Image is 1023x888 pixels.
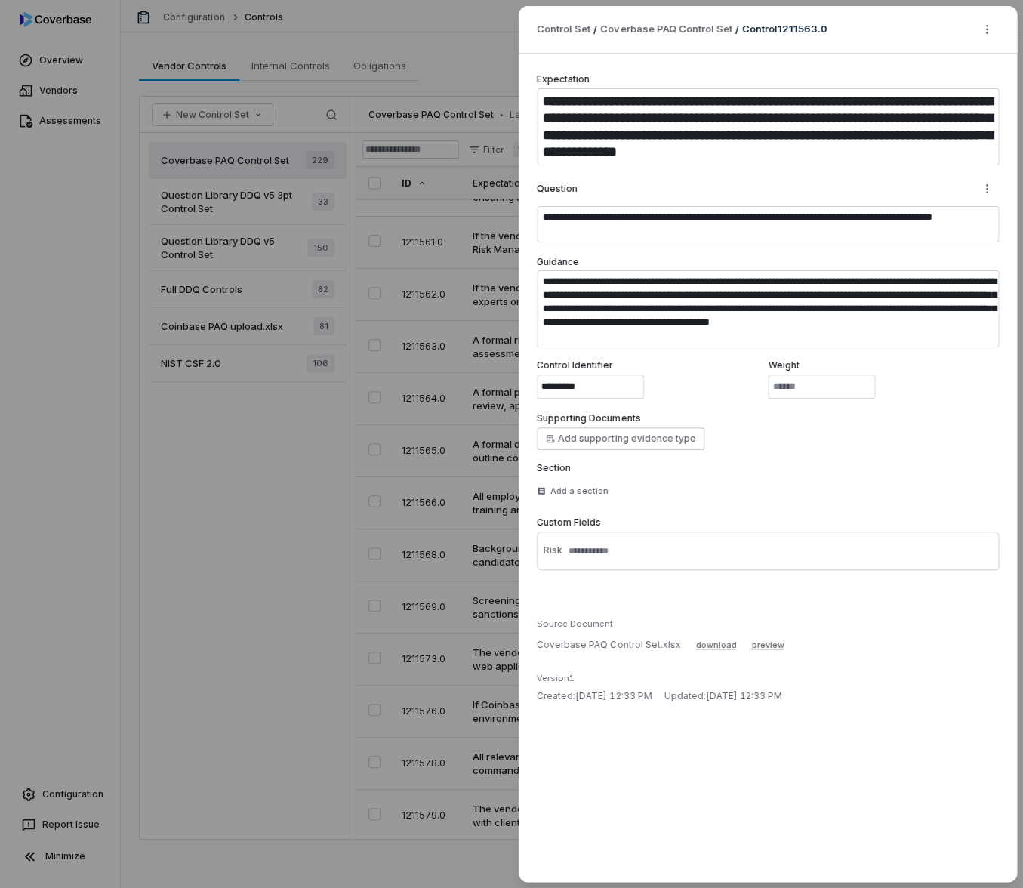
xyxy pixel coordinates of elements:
[975,18,999,41] button: More actions
[741,23,827,35] span: Control 1211563.0
[537,639,680,651] p: Coverbase PAQ Control Set.xlsx
[593,23,597,36] p: /
[537,183,578,195] label: Question
[544,544,562,556] div: Risk
[537,73,590,85] label: Expectation
[768,359,999,372] label: Weight
[735,23,738,36] p: /
[975,177,999,200] button: Question actions
[537,22,590,37] span: Control Set
[689,636,742,654] button: download
[537,359,768,372] label: Control Identifier
[532,477,613,504] button: Add a section
[537,673,575,683] span: Version 1
[664,690,781,701] span: Updated: [DATE] 12:33 PM
[537,462,999,474] label: Section
[537,516,999,529] label: Custom Fields
[751,636,784,654] button: preview
[537,412,640,424] label: Supporting Documents
[600,22,732,37] a: Coverbase PAQ Control Set
[537,486,609,497] div: Add a section
[537,690,652,701] span: Created: [DATE] 12:33 PM
[537,256,579,267] label: Guidance
[537,618,999,630] div: Source Document
[537,427,704,450] button: Add supporting evidence type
